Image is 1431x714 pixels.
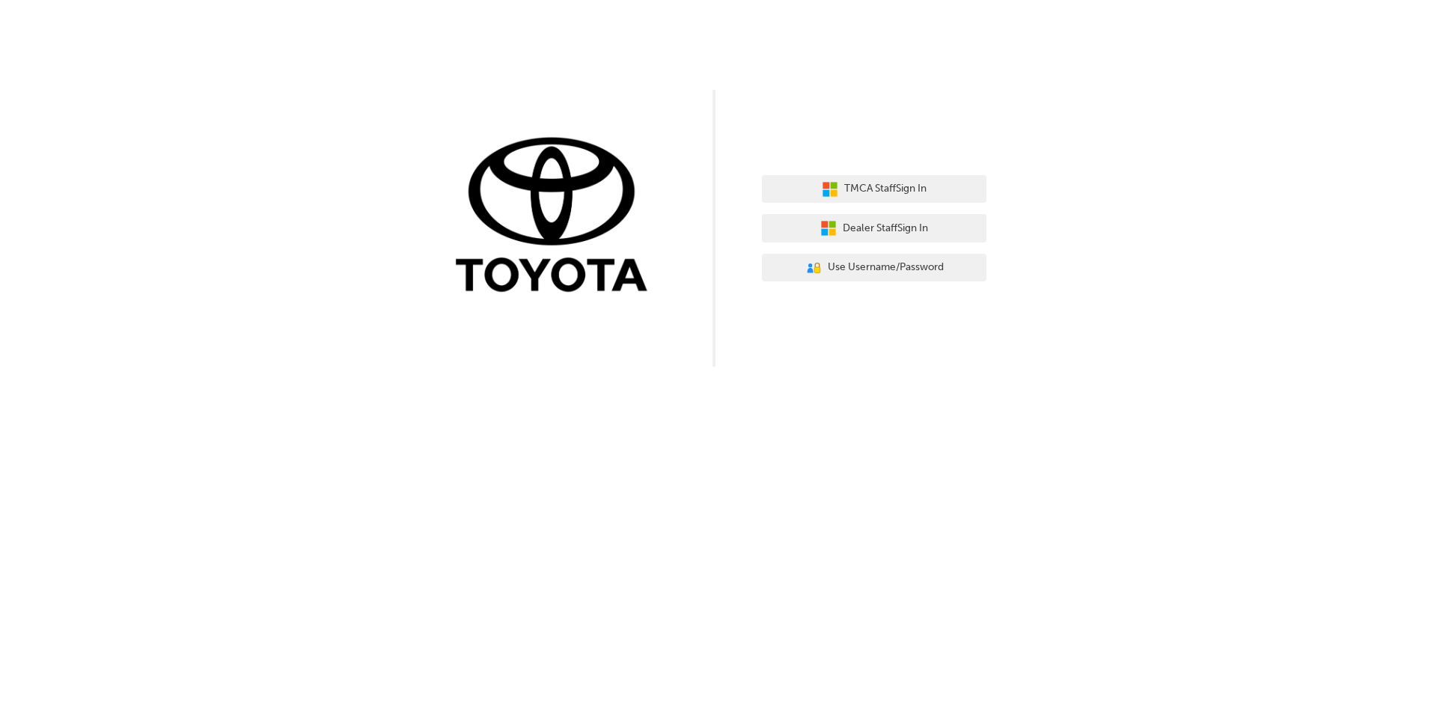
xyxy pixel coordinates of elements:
[762,175,986,204] button: TMCA StaffSign In
[844,180,927,198] span: TMCA Staff Sign In
[762,214,986,242] button: Dealer StaffSign In
[843,220,928,237] span: Dealer Staff Sign In
[762,254,986,282] button: Use Username/Password
[445,134,669,299] img: Trak
[828,259,944,276] span: Use Username/Password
